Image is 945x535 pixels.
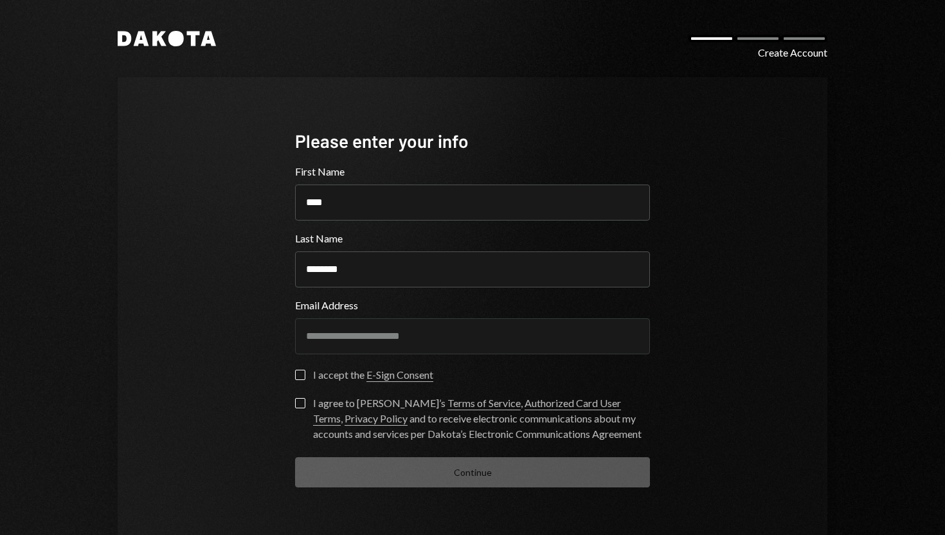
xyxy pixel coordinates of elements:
[313,397,621,426] a: Authorized Card User Terms
[295,370,305,380] button: I accept the E-Sign Consent
[295,231,650,246] label: Last Name
[313,367,433,383] div: I accept the
[295,129,650,154] div: Please enter your info
[295,398,305,408] button: I agree to [PERSON_NAME]’s Terms of Service, Authorized Card User Terms, Privacy Policy and to re...
[447,397,521,410] a: Terms of Service
[758,45,827,60] div: Create Account
[345,412,408,426] a: Privacy Policy
[295,298,650,313] label: Email Address
[295,164,650,179] label: First Name
[366,368,433,382] a: E-Sign Consent
[313,395,650,442] div: I agree to [PERSON_NAME]’s , , and to receive electronic communications about my accounts and ser...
